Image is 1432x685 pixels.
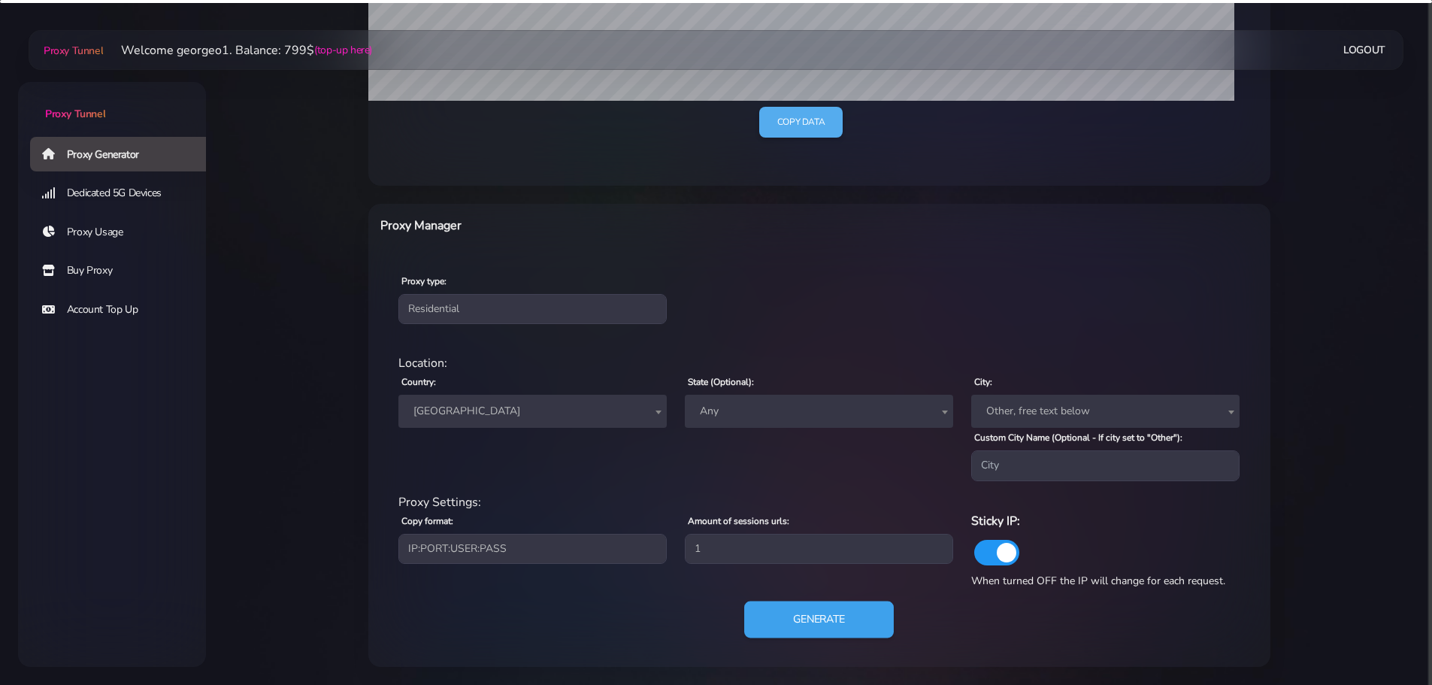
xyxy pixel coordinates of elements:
[398,395,667,428] span: United States of America
[980,401,1231,422] span: Other, free text below
[30,176,218,211] a: Dedicated 5G Devices
[971,395,1240,428] span: Other, free text below
[401,375,436,389] label: Country:
[103,41,372,59] li: Welcome georgeo1. Balance: 799$
[44,44,103,58] span: Proxy Tunnel
[389,354,1249,372] div: Location:
[401,274,447,288] label: Proxy type:
[380,216,885,235] h6: Proxy Manager
[974,431,1182,444] label: Custom City Name (Optional - If city set to "Other"):
[401,514,453,528] label: Copy format:
[744,601,894,638] button: Generate
[41,38,103,62] a: Proxy Tunnel
[971,450,1240,480] input: City
[971,511,1240,531] h6: Sticky IP:
[759,107,843,138] a: Copy data
[314,42,372,58] a: (top-up here)
[1343,36,1385,64] a: Logout
[694,401,944,422] span: Any
[30,137,218,171] a: Proxy Generator
[971,574,1225,588] span: When turned OFF the IP will change for each request.
[30,215,218,250] a: Proxy Usage
[30,292,218,327] a: Account Top Up
[30,253,218,288] a: Buy Proxy
[407,401,658,422] span: United States of America
[688,514,789,528] label: Amount of sessions urls:
[688,375,754,389] label: State (Optional):
[18,82,206,122] a: Proxy Tunnel
[45,107,105,121] span: Proxy Tunnel
[389,493,1249,511] div: Proxy Settings:
[974,375,992,389] label: City:
[685,395,953,428] span: Any
[1359,612,1413,666] iframe: Webchat Widget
